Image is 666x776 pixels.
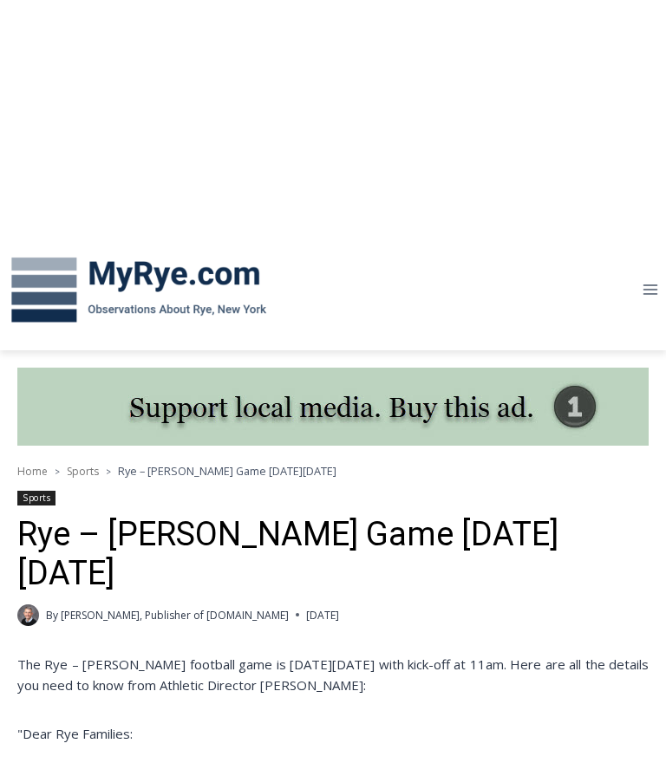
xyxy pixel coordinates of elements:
[17,464,48,479] a: Home
[17,654,649,695] p: The Rye – [PERSON_NAME] football game is [DATE][DATE] with kick-off at 11am. Here are all the det...
[17,368,649,446] img: support local media, buy this ad
[61,608,289,623] a: [PERSON_NAME], Publisher of [DOMAIN_NAME]
[67,464,99,479] a: Sports
[17,462,649,479] nav: Breadcrumbs
[106,466,111,478] span: >
[118,463,336,479] span: Rye – [PERSON_NAME] Game [DATE][DATE]
[17,515,649,594] h1: Rye – [PERSON_NAME] Game [DATE][DATE]
[55,466,60,478] span: >
[17,491,55,505] a: Sports
[17,723,649,744] p: "Dear Rye Families:
[306,607,339,623] time: [DATE]
[46,607,58,623] span: By
[17,604,39,626] a: Author image
[634,277,666,303] button: Open menu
